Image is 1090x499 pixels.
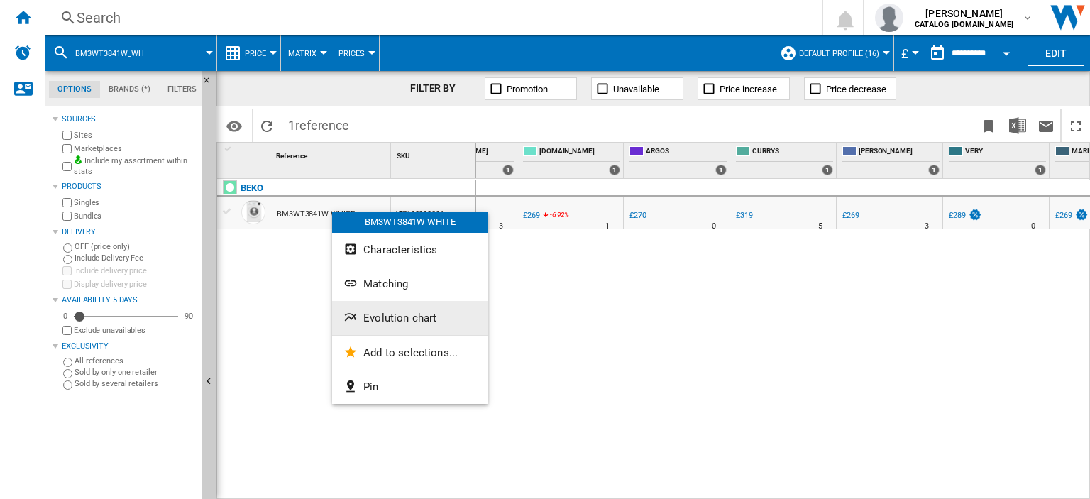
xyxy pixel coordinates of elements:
[332,336,488,370] button: Add to selections...
[363,312,436,324] span: Evolution chart
[363,243,437,256] span: Characteristics
[363,278,408,290] span: Matching
[363,380,378,393] span: Pin
[332,370,488,404] button: Pin...
[332,267,488,301] button: Matching
[332,212,488,233] div: BM3WT3841W WHITE
[363,346,458,359] span: Add to selections...
[332,233,488,267] button: Characteristics
[332,301,488,335] button: Evolution chart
